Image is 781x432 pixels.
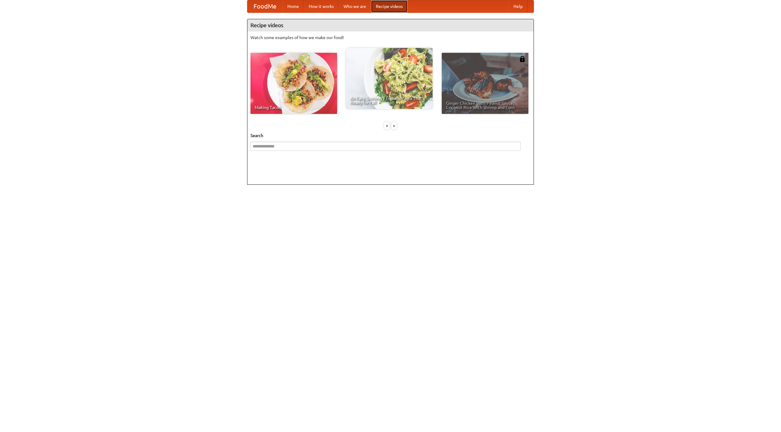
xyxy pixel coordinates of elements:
h5: Search [250,133,531,139]
span: An Easy, Summery Tomato Pasta That's Ready for Fall [350,96,428,105]
a: How it works [304,0,339,13]
a: Home [283,0,304,13]
p: Watch some examples of how we make our food! [250,34,531,41]
a: Help [509,0,527,13]
a: Making Tacos [250,53,337,114]
a: Recipe videos [371,0,408,13]
div: » [391,122,397,129]
h4: Recipe videos [247,19,534,31]
a: An Easy, Summery Tomato Pasta That's Ready for Fall [346,48,433,109]
a: FoodMe [247,0,283,13]
a: Who we are [339,0,371,13]
img: 483408.png [519,56,525,62]
div: « [384,122,390,129]
span: Making Tacos [255,105,333,110]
